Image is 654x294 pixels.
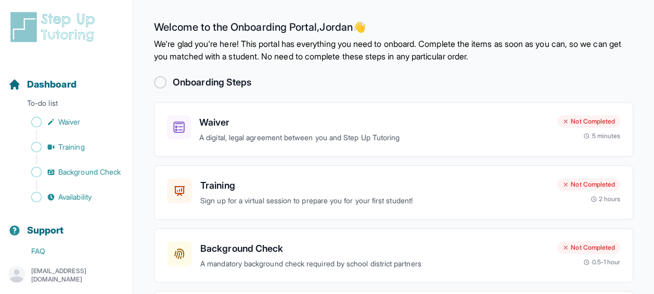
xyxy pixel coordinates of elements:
[200,195,549,207] p: Sign up for a virtual session to prepare you for your first student!
[8,115,133,129] a: Waiver
[8,77,76,92] a: Dashboard
[58,192,92,202] span: Availability
[8,10,101,44] img: logo
[8,140,133,154] a: Training
[154,38,633,63] p: We're glad you're here! This portal has everything you need to onboard. Complete the items as soo...
[557,115,620,128] div: Not Completed
[154,21,633,38] h2: Welcome to the Onboarding Portal, Jordan 👋
[8,165,133,179] a: Background Check
[4,206,129,242] button: Support
[27,77,76,92] span: Dashboard
[4,60,129,96] button: Dashboard
[31,267,124,284] p: [EMAIL_ADDRESS][DOMAIN_NAME]
[200,258,549,270] p: A mandatory background check required by school district partners
[583,132,620,140] div: 5 minutes
[583,258,620,266] div: 0.5-1 hour
[557,178,620,191] div: Not Completed
[8,244,133,259] a: FAQ
[4,98,129,113] p: To-do list
[557,241,620,254] div: Not Completed
[199,115,549,130] h3: Waiver
[200,241,549,256] h3: Background Check
[27,223,64,238] span: Support
[58,117,80,127] span: Waiver
[58,167,121,177] span: Background Check
[199,132,549,144] p: A digital, legal agreement between you and Step Up Tutoring
[154,102,633,157] a: WaiverA digital, legal agreement between you and Step Up TutoringNot Completed5 minutes
[8,190,133,204] a: Availability
[154,165,633,220] a: TrainingSign up for a virtual session to prepare you for your first student!Not Completed2 hours
[173,75,251,90] h2: Onboarding Steps
[200,178,549,193] h3: Training
[591,195,621,203] div: 2 hours
[154,228,633,283] a: Background CheckA mandatory background check required by school district partnersNot Completed0.5...
[58,142,85,152] span: Training
[8,266,124,285] button: [EMAIL_ADDRESS][DOMAIN_NAME]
